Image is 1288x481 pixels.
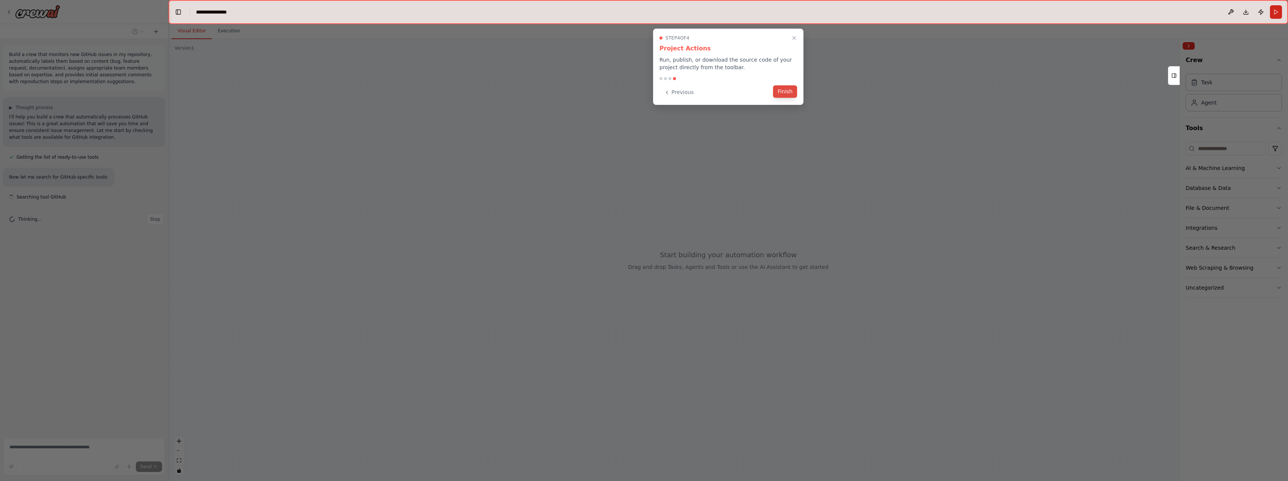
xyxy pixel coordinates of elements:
h3: Project Actions [659,44,797,53]
p: Run, publish, or download the source code of your project directly from the toolbar. [659,56,797,71]
button: Previous [659,86,698,99]
button: Close walkthrough [790,33,799,42]
button: Hide left sidebar [173,7,184,17]
button: Finish [773,85,797,98]
span: Step 4 of 4 [665,35,690,41]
